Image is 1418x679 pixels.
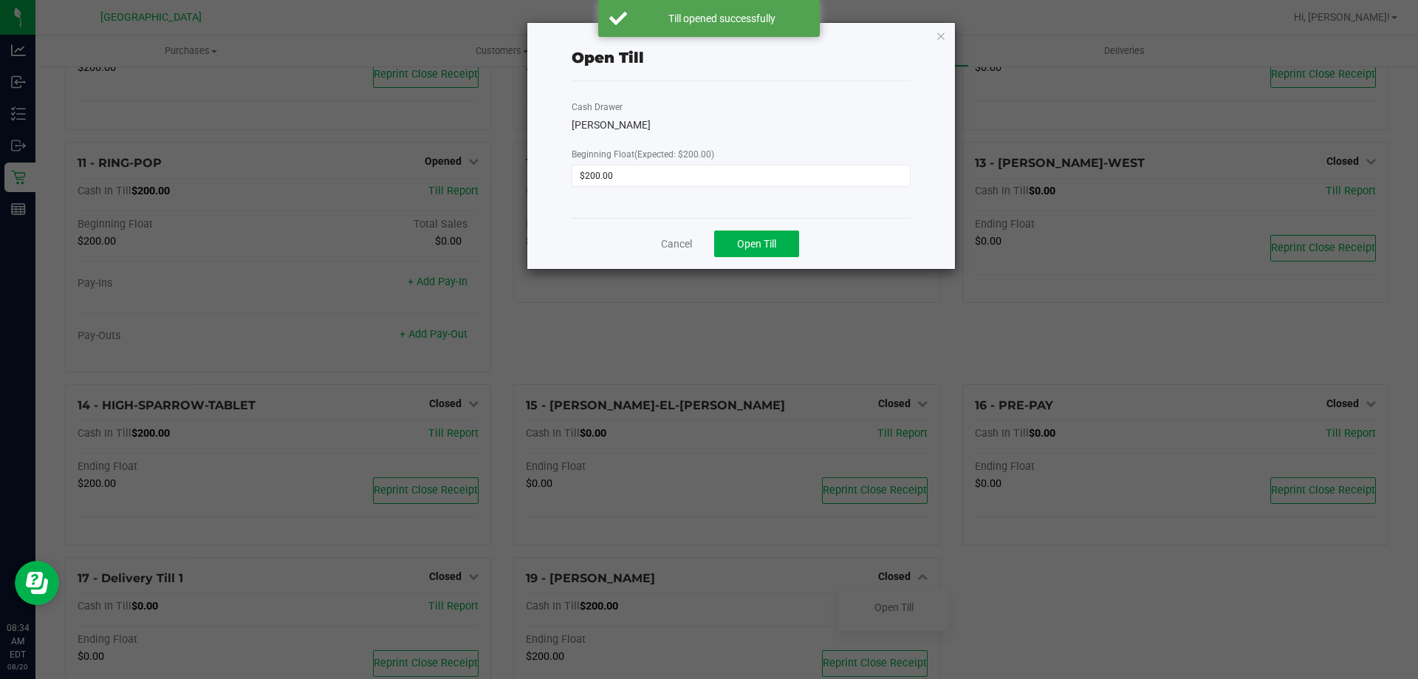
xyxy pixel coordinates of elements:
[714,231,799,257] button: Open Till
[572,100,623,114] label: Cash Drawer
[634,149,714,160] span: (Expected: $200.00)
[661,236,692,252] a: Cancel
[737,238,776,250] span: Open Till
[635,11,809,26] div: Till opened successfully
[572,47,644,69] div: Open Till
[572,149,714,160] span: Beginning Float
[15,561,59,605] iframe: Resource center
[572,117,911,133] div: [PERSON_NAME]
